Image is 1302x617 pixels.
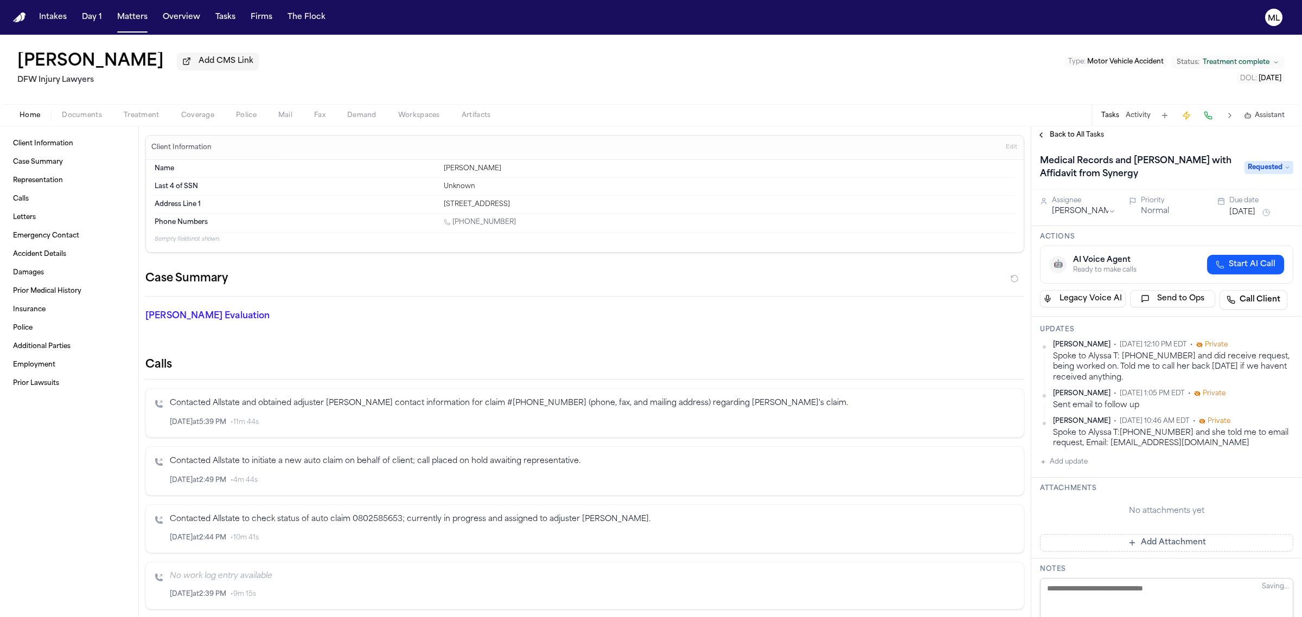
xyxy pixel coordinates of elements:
[231,418,259,427] span: • 11m 44s
[1141,196,1205,205] div: Priority
[444,218,516,227] a: Call 1 (224) 805-7525
[278,111,292,120] span: Mail
[17,52,164,72] button: Edit matter name
[170,590,226,599] span: [DATE] at 2:39 PM
[1040,506,1293,517] div: No attachments yet
[1120,389,1185,398] span: [DATE] 1:05 PM EDT
[1114,389,1116,398] span: •
[9,301,130,318] a: Insurance
[9,356,130,374] a: Employment
[113,8,152,27] button: Matters
[1201,108,1216,123] button: Make a Call
[462,111,491,120] span: Artifacts
[283,8,330,27] a: The Flock
[155,164,437,173] dt: Name
[1229,207,1255,218] button: [DATE]
[17,74,259,87] h2: DFW Injury Lawyers
[1053,351,1293,383] div: Spoke to Alyssa T: [PHONE_NUMBER] and did receive request, being worked on. Told me to call her b...
[170,476,226,485] span: [DATE] at 2:49 PM
[1203,389,1226,398] span: Private
[1179,108,1194,123] button: Create Immediate Task
[145,270,228,287] h2: Case Summary
[78,8,106,27] button: Day 1
[1207,255,1284,274] button: Start AI Call
[1255,111,1285,120] span: Assistant
[1237,73,1285,84] button: Edit DOL: 2025-07-10
[9,209,130,226] a: Letters
[1262,583,1289,590] span: Saving...
[13,12,26,23] a: Home
[170,513,1015,526] p: Contacted Allstate to check status of auto claim 0802585653; currently in progress and assigned t...
[1050,131,1104,139] span: Back to All Tasks
[170,397,1015,410] p: Contacted Allstate and obtained adjuster [PERSON_NAME] contact information for claim #[PHONE_NUMB...
[1114,340,1116,349] span: •
[1040,455,1088,468] button: Add update
[1036,152,1238,183] h1: Medical Records and [PERSON_NAME] with Affidavit from Synergy
[1040,290,1126,307] button: Legacy Voice AI
[9,264,130,281] a: Damages
[1040,233,1293,241] h3: Actions
[9,246,130,263] a: Accident Details
[1040,534,1293,551] button: Add Attachment
[246,8,277,27] button: Firms
[444,182,1015,191] div: Unknown
[1208,417,1230,426] span: Private
[1054,259,1063,270] span: 🤖
[17,52,164,72] h1: [PERSON_NAME]
[158,8,205,27] button: Overview
[1130,290,1216,307] button: Send to Ops
[1259,75,1281,82] span: [DATE]
[1203,58,1269,67] span: Treatment complete
[1229,196,1293,205] div: Due date
[1120,340,1187,349] span: [DATE] 12:10 PM EDT
[9,135,130,152] a: Client Information
[1053,389,1110,398] span: [PERSON_NAME]
[1229,259,1275,270] span: Start AI Call
[1244,161,1293,174] span: Requested
[1065,56,1167,67] button: Edit Type: Motor Vehicle Accident
[1087,59,1164,65] span: Motor Vehicle Accident
[231,590,256,599] span: • 9m 15s
[1205,340,1228,349] span: Private
[124,111,159,120] span: Treatment
[9,172,130,189] a: Representation
[181,111,214,120] span: Coverage
[1114,417,1116,426] span: •
[1068,59,1086,65] span: Type :
[170,534,226,542] span: [DATE] at 2:44 PM
[1188,389,1191,398] span: •
[155,235,1015,243] p: 8 empty fields not shown.
[1190,340,1193,349] span: •
[236,111,257,120] span: Police
[444,200,1015,209] div: [STREET_ADDRESS]
[1053,428,1293,449] div: Spoke to Alyssa T:[PHONE_NUMBER] and she told me to email request, Email: [EMAIL_ADDRESS][DOMAIN_...
[1177,58,1199,67] span: Status:
[444,164,1015,173] div: [PERSON_NAME]
[170,571,1015,582] p: No work log entry available
[1073,255,1137,266] div: AI Voice Agent
[211,8,240,27] a: Tasks
[1141,206,1169,217] button: Normal
[35,8,71,27] button: Intakes
[314,111,325,120] span: Fax
[1157,108,1172,123] button: Add Task
[1040,325,1293,334] h3: Updates
[177,53,259,70] button: Add CMS Link
[155,218,208,227] span: Phone Numbers
[13,12,26,23] img: Finch Logo
[1260,206,1273,219] button: Snooze task
[20,111,40,120] span: Home
[145,357,1024,372] h2: Calls
[9,319,130,337] a: Police
[1101,111,1119,120] button: Tasks
[9,338,130,355] a: Additional Parties
[9,153,130,171] a: Case Summary
[1240,75,1257,82] span: DOL :
[398,111,440,120] span: Workspaces
[145,310,430,323] p: [PERSON_NAME] Evaluation
[1040,565,1293,574] h3: Notes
